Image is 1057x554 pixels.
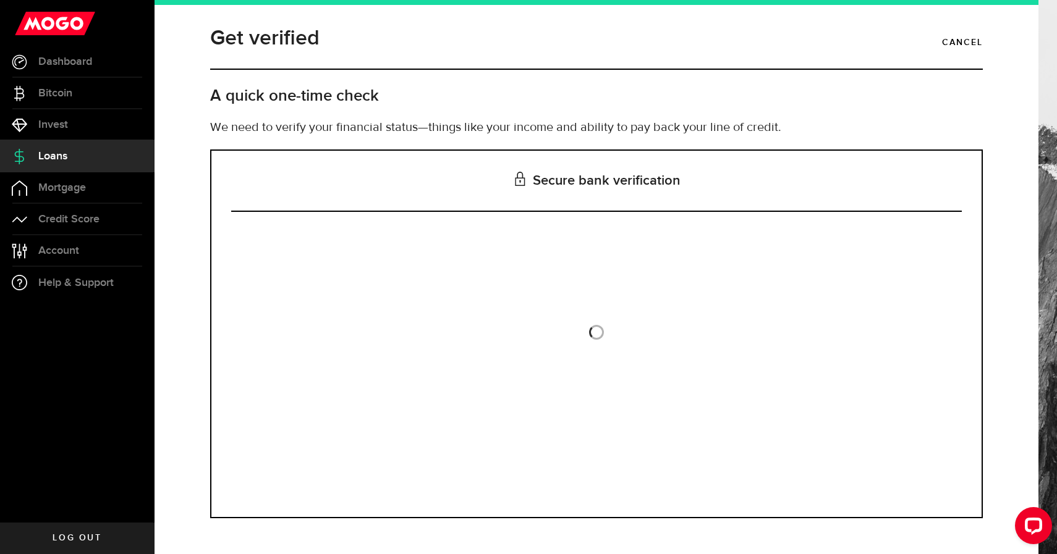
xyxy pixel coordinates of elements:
[210,22,320,54] h1: Get verified
[231,151,962,212] h3: Secure bank verification
[210,119,983,137] p: We need to verify your financial status—things like your income and ability to pay back your line...
[38,151,67,162] span: Loans
[38,56,92,67] span: Dashboard
[53,534,101,542] span: Log out
[38,88,72,99] span: Bitcoin
[38,245,79,256] span: Account
[38,214,100,225] span: Credit Score
[38,182,86,193] span: Mortgage
[38,119,68,130] span: Invest
[210,86,983,106] h2: A quick one-time check
[1005,502,1057,554] iframe: LiveChat chat widget
[942,32,983,53] a: Cancel
[38,277,114,288] span: Help & Support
